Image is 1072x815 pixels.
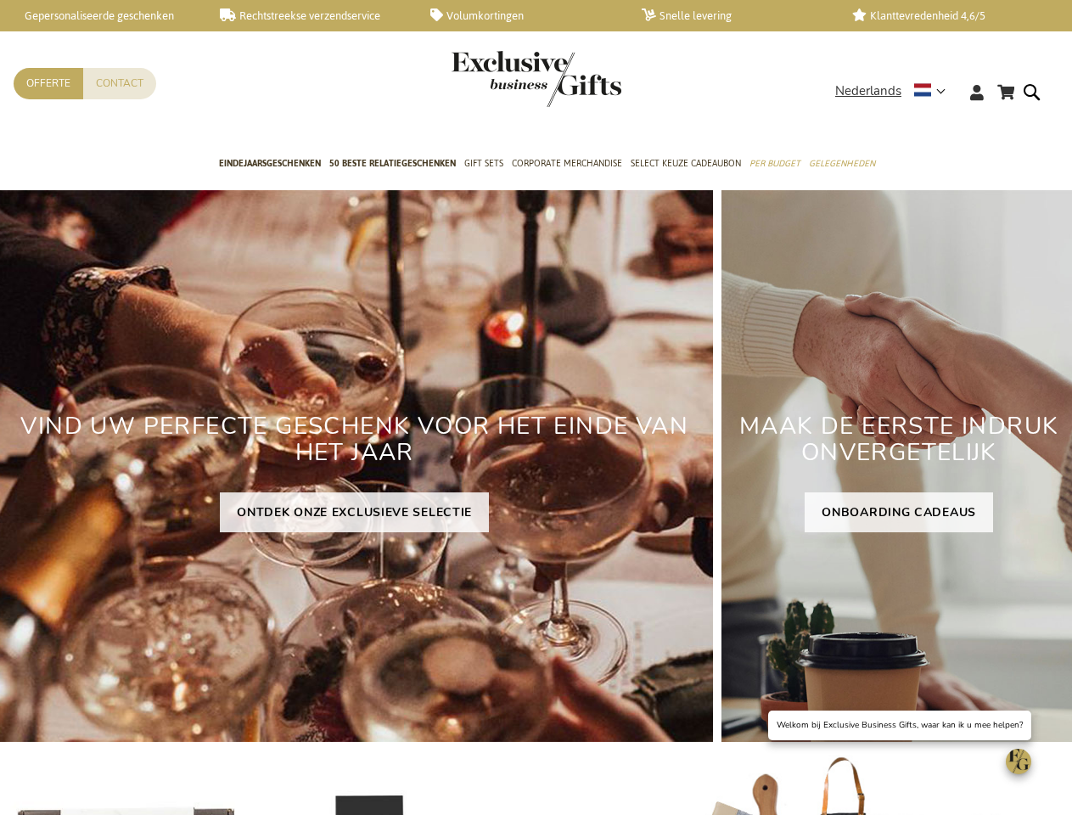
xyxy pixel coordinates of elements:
[83,68,156,99] a: Contact
[835,81,901,101] span: Nederlands
[8,8,193,23] a: Gepersonaliseerde geschenken
[642,8,826,23] a: Snelle levering
[809,143,875,186] a: Gelegenheden
[512,155,622,172] span: Corporate Merchandise
[430,8,615,23] a: Volumkortingen
[631,143,741,186] a: Select Keuze Cadeaubon
[219,155,321,172] span: Eindejaarsgeschenken
[329,143,456,186] a: 50 beste relatiegeschenken
[805,492,993,532] a: ONBOARDING CADEAUS
[852,8,1036,23] a: Klanttevredenheid 4,6/5
[219,143,321,186] a: Eindejaarsgeschenken
[14,68,83,99] a: Offerte
[631,155,741,172] span: Select Keuze Cadeaubon
[512,143,622,186] a: Corporate Merchandise
[749,155,800,172] span: Per Budget
[329,155,456,172] span: 50 beste relatiegeschenken
[452,51,536,107] a: store logo
[220,492,489,532] a: ONTDEK ONZE EXCLUSIEVE SELECTIE
[464,143,503,186] a: Gift Sets
[464,155,503,172] span: Gift Sets
[452,51,621,107] img: Exclusive Business gifts logo
[220,8,404,23] a: Rechtstreekse verzendservice
[809,155,875,172] span: Gelegenheden
[749,143,800,186] a: Per Budget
